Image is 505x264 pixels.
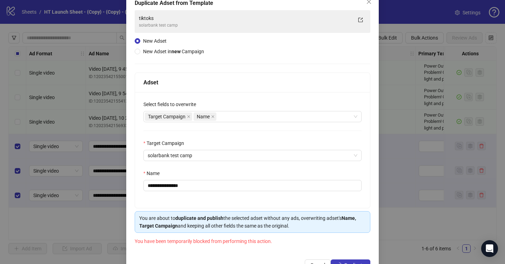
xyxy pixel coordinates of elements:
[197,113,210,120] span: Name
[143,139,189,147] label: Target Campaign
[139,215,356,229] strong: Name, Target Campaign
[143,169,164,177] label: Name
[145,112,192,121] span: Target Campaign
[194,112,216,121] span: Name
[139,14,352,22] div: tiktoks
[171,49,181,54] strong: new
[139,214,366,230] div: You are about to the selected adset without any ads, overwriting adset's and keeping all other fi...
[143,180,362,191] input: Name
[481,240,498,257] div: Open Intercom Messenger
[148,113,186,120] span: Target Campaign
[175,215,223,221] strong: duplicate and publish
[143,38,167,44] span: New Adset
[143,78,362,87] div: Adset
[139,22,352,29] div: solarbank test camp
[143,49,204,54] span: New Adset in Campaign
[358,18,363,22] span: export
[143,100,201,108] label: Select fields to overwrite
[148,150,357,161] span: solarbank test camp
[135,238,272,244] span: You have been temporarily blocked from performing this action.
[187,115,190,118] span: close
[211,115,215,118] span: close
